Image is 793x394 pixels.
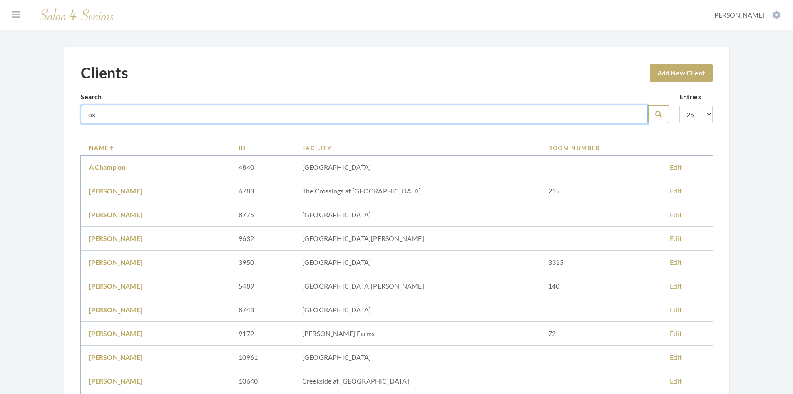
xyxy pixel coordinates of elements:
[294,156,540,179] td: [GEOGRAPHIC_DATA]
[540,179,661,203] td: 215
[710,10,783,20] button: [PERSON_NAME]
[230,203,294,227] td: 8775
[302,143,532,152] a: Facility
[540,322,661,346] td: 72
[712,11,764,19] span: [PERSON_NAME]
[239,143,286,152] a: ID
[81,105,648,123] input: Search by name, facility or room number
[294,179,540,203] td: The Crossings at [GEOGRAPHIC_DATA]
[230,298,294,322] td: 8743
[540,274,661,298] td: 140
[89,353,143,361] a: [PERSON_NAME]
[89,187,143,195] a: [PERSON_NAME]
[294,203,540,227] td: [GEOGRAPHIC_DATA]
[670,329,682,337] a: Edit
[89,329,143,337] a: [PERSON_NAME]
[89,211,143,218] a: [PERSON_NAME]
[294,322,540,346] td: [PERSON_NAME] Farms
[89,143,222,152] a: Name
[230,227,294,251] td: 9632
[679,92,701,102] label: Entries
[230,251,294,274] td: 3950
[548,143,653,152] a: Room Number
[540,251,661,274] td: 3315
[670,282,682,290] a: Edit
[81,92,102,102] label: Search
[230,346,294,369] td: 10961
[294,369,540,393] td: Creekside at [GEOGRAPHIC_DATA]
[89,306,143,314] a: [PERSON_NAME]
[89,377,143,385] a: [PERSON_NAME]
[294,251,540,274] td: [GEOGRAPHIC_DATA]
[230,322,294,346] td: 9172
[230,156,294,179] td: 4840
[89,282,143,290] a: [PERSON_NAME]
[294,274,540,298] td: [GEOGRAPHIC_DATA][PERSON_NAME]
[670,234,682,242] a: Edit
[294,227,540,251] td: [GEOGRAPHIC_DATA][PERSON_NAME]
[670,211,682,218] a: Edit
[89,234,143,242] a: [PERSON_NAME]
[670,353,682,361] a: Edit
[670,163,682,171] a: Edit
[35,5,118,25] img: Salon 4 Seniors
[230,274,294,298] td: 5489
[294,298,540,322] td: [GEOGRAPHIC_DATA]
[81,64,128,82] h1: Clients
[230,179,294,203] td: 6783
[670,306,682,314] a: Edit
[670,258,682,266] a: Edit
[670,377,682,385] a: Edit
[650,64,713,82] a: Add New Client
[670,187,682,195] a: Edit
[294,346,540,369] td: [GEOGRAPHIC_DATA]
[89,258,143,266] a: [PERSON_NAME]
[89,163,126,171] a: A Champion
[230,369,294,393] td: 10640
